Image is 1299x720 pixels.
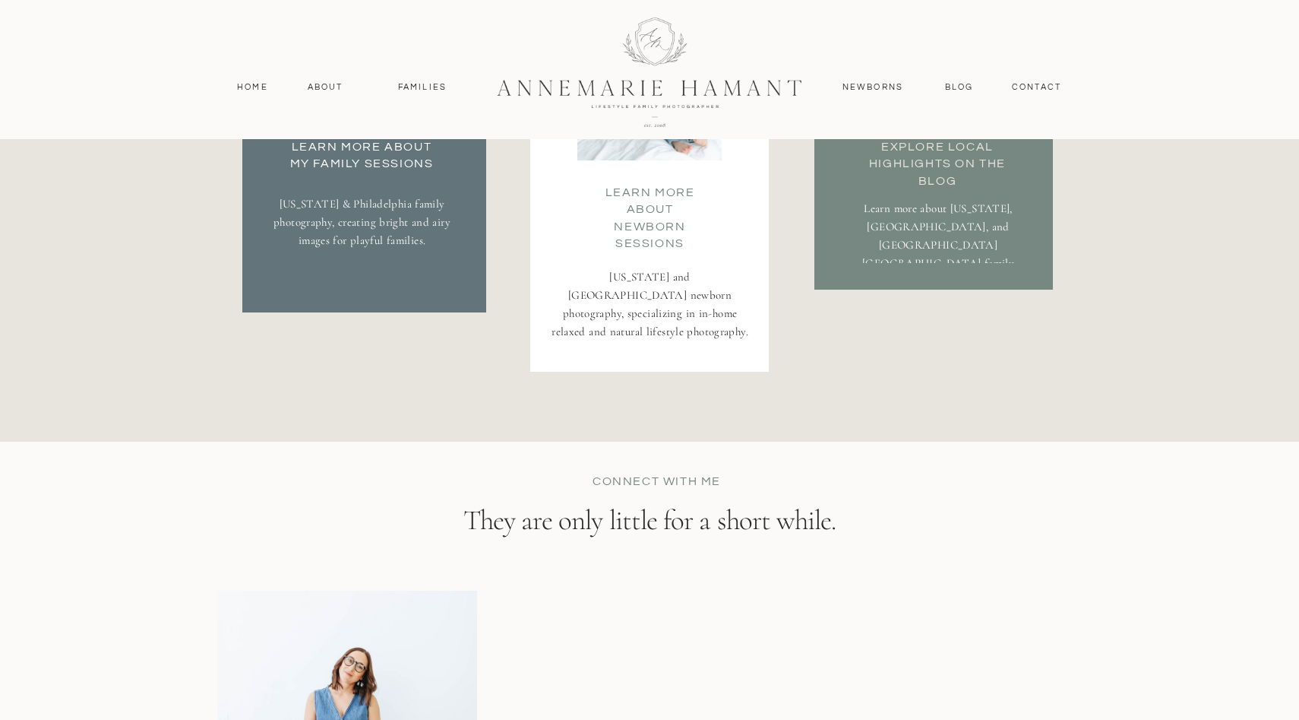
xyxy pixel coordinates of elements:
a: Newborns [836,81,909,94]
a: Home [230,81,275,94]
a: Blog [941,81,977,94]
a: Explore local highlights on the blog [852,138,1023,169]
a: About [303,81,347,94]
div: COnnect with me [574,473,739,486]
a: contact [1003,81,1070,94]
a: Learn More about my family Sessions [282,138,441,169]
a: Learn more about Newborn Sessions [596,184,704,214]
p: They are only little for a short while. [347,504,952,543]
p: [US_STATE] & Philadelphia family photography, creating bright and airy images for playful families. [273,195,450,280]
p: [US_STATE] and [GEOGRAPHIC_DATA] newborn photography, specializing in in-home relaxed and natural... [551,268,749,346]
a: Families [388,81,457,94]
p: Learn more about [US_STATE], [GEOGRAPHIC_DATA], and [GEOGRAPHIC_DATA] [GEOGRAPHIC_DATA] family ac... [839,199,1037,263]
